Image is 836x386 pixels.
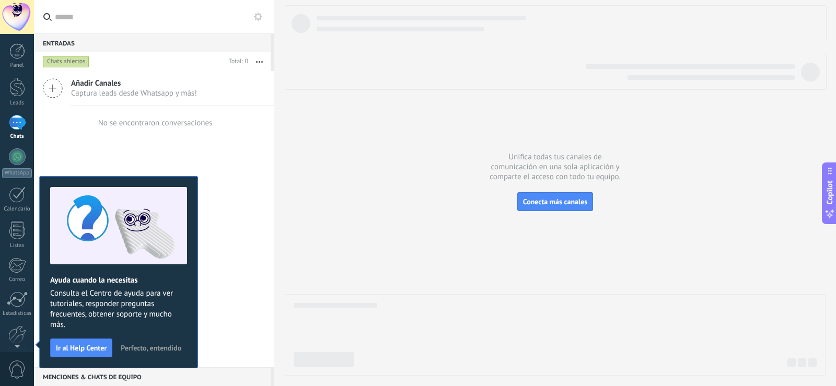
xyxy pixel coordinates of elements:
span: Añadir Canales [71,78,197,88]
span: Ir al Help Center [56,344,107,352]
button: Perfecto, entendido [116,340,186,356]
button: Conecta más canales [517,192,593,211]
div: Leads [2,100,32,107]
span: Captura leads desde Whatsapp y más! [71,88,197,98]
div: Chats [2,133,32,140]
div: Total: 0 [225,56,248,67]
span: Perfecto, entendido [121,344,181,352]
span: Consulta el Centro de ayuda para ver tutoriales, responder preguntas frecuentes, obtener soporte ... [50,288,187,330]
div: Panel [2,62,32,69]
div: WhatsApp [2,168,32,178]
span: Conecta más canales [523,197,587,206]
button: Ir al Help Center [50,338,112,357]
h2: Ayuda cuando la necesitas [50,275,187,285]
div: Entradas [34,33,271,52]
span: Copilot [825,180,835,204]
div: Correo [2,276,32,283]
div: Chats abiertos [43,55,89,68]
div: Calendario [2,206,32,213]
div: Estadísticas [2,310,32,317]
div: No se encontraron conversaciones [98,118,213,128]
div: Menciones & Chats de equipo [34,367,271,386]
div: Listas [2,242,32,249]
